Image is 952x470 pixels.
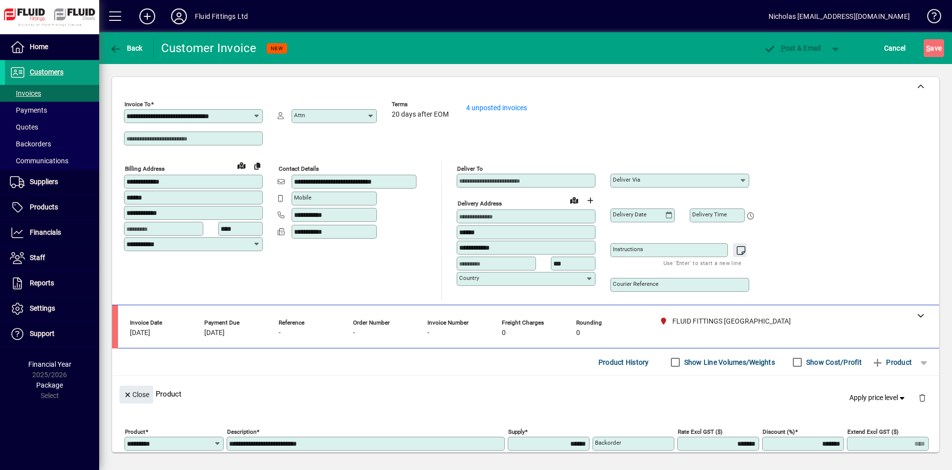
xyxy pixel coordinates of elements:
[204,329,225,337] span: [DATE]
[107,39,145,57] button: Back
[123,387,149,403] span: Close
[30,178,58,186] span: Suppliers
[125,428,145,435] mat-label: Product
[759,39,826,57] button: Post & Email
[30,254,45,262] span: Staff
[10,89,41,97] span: Invoices
[5,195,99,220] a: Products
[5,322,99,346] a: Support
[508,428,525,435] mat-label: Supply
[5,35,99,60] a: Home
[10,157,68,165] span: Communications
[294,194,311,201] mat-label: Mobile
[582,193,598,208] button: Choose address
[130,329,150,337] span: [DATE]
[427,329,429,337] span: -
[227,428,256,435] mat-label: Description
[613,211,647,218] mat-label: Delivery date
[502,329,506,337] span: 0
[910,393,934,402] app-page-header-button: Delete
[30,330,55,337] span: Support
[872,354,912,370] span: Product
[392,111,449,119] span: 20 days after EOM
[10,106,47,114] span: Payments
[5,246,99,270] a: Staff
[163,7,195,25] button: Profile
[5,119,99,135] a: Quotes
[595,439,621,446] mat-label: Backorder
[249,158,265,174] button: Copy to Delivery address
[457,165,483,172] mat-label: Deliver To
[5,85,99,102] a: Invoices
[682,357,775,367] label: Show Line Volumes/Weights
[849,393,907,403] span: Apply price level
[926,40,942,56] span: ave
[353,329,355,337] span: -
[279,329,281,337] span: -
[920,2,940,34] a: Knowledge Base
[30,203,58,211] span: Products
[28,360,71,368] span: Financial Year
[884,40,906,56] span: Cancel
[613,280,658,287] mat-label: Courier Reference
[678,428,722,435] mat-label: Rate excl GST ($)
[764,44,821,52] span: ost & Email
[30,43,48,51] span: Home
[613,176,640,183] mat-label: Deliver via
[36,381,63,389] span: Package
[5,271,99,296] a: Reports
[131,7,163,25] button: Add
[926,44,930,52] span: S
[459,274,479,281] mat-label: Country
[110,44,143,52] span: Back
[781,44,785,52] span: P
[161,40,257,56] div: Customer Invoice
[595,353,653,371] button: Product History
[10,140,51,148] span: Backorders
[30,228,61,236] span: Financials
[692,211,727,218] mat-label: Delivery time
[271,45,283,52] span: NEW
[99,39,154,57] app-page-header-button: Back
[847,428,898,435] mat-label: Extend excl GST ($)
[910,386,934,409] button: Delete
[30,279,54,287] span: Reports
[5,296,99,321] a: Settings
[613,246,643,253] mat-label: Instructions
[576,329,580,337] span: 0
[5,220,99,245] a: Financials
[234,157,249,173] a: View on map
[112,376,939,412] div: Product
[5,102,99,119] a: Payments
[392,101,451,108] span: Terms
[663,257,741,269] mat-hint: Use 'Enter' to start a new line
[804,357,862,367] label: Show Cost/Profit
[466,104,527,112] a: 4 unposted invoices
[195,8,248,24] div: Fluid Fittings Ltd
[882,39,908,57] button: Cancel
[867,353,917,371] button: Product
[5,152,99,169] a: Communications
[124,101,151,108] mat-label: Invoice To
[5,135,99,152] a: Backorders
[294,112,305,119] mat-label: Attn
[845,389,911,407] button: Apply price level
[30,68,63,76] span: Customers
[119,386,153,403] button: Close
[598,354,649,370] span: Product History
[30,304,55,312] span: Settings
[566,192,582,208] a: View on map
[924,39,944,57] button: Save
[117,390,156,399] app-page-header-button: Close
[10,123,38,131] span: Quotes
[769,8,910,24] div: Nicholas [EMAIL_ADDRESS][DOMAIN_NAME]
[763,428,795,435] mat-label: Discount (%)
[5,170,99,195] a: Suppliers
